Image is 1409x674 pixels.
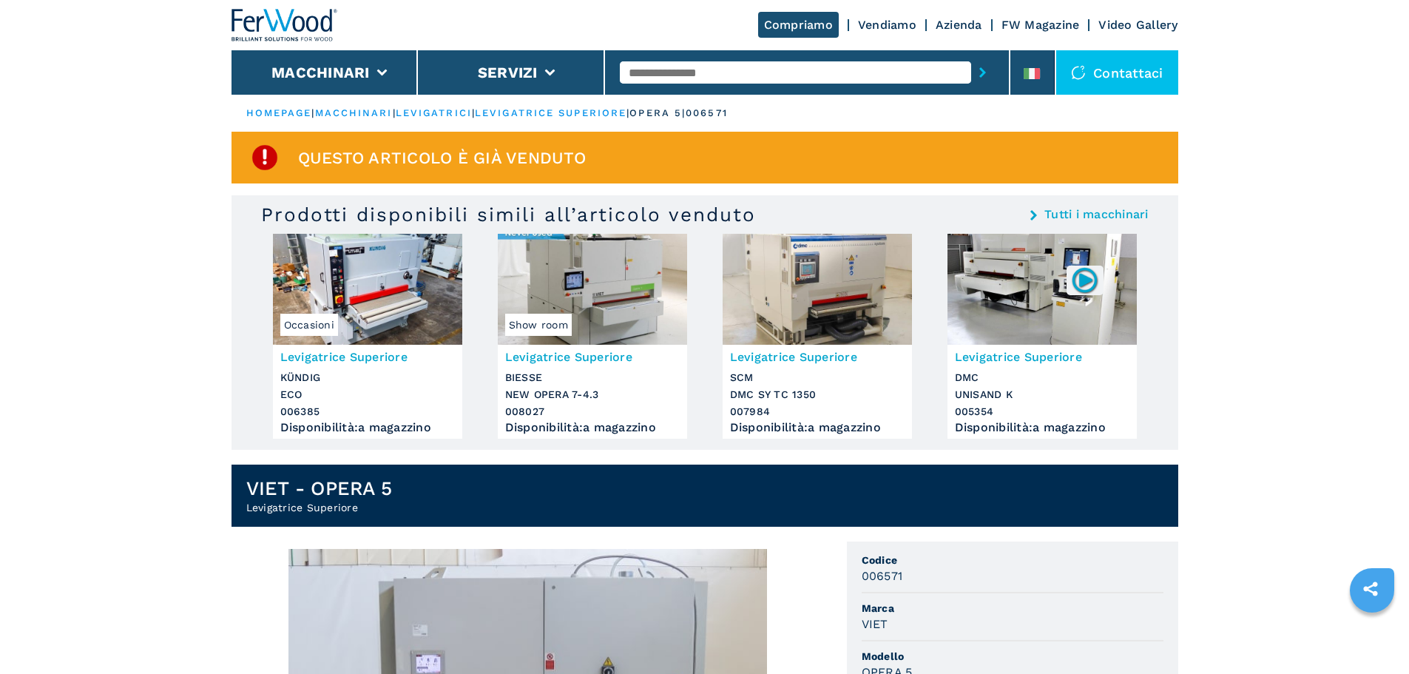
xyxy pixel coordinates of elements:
[955,348,1129,365] h3: Levigatrice Superiore
[280,369,455,420] h3: KÜNDIG ECO 006385
[472,107,475,118] span: |
[273,234,462,439] a: Levigatrice Superiore KÜNDIG ECOOccasioniLevigatrice SuperioreKÜNDIGECO006385Disponibilità:a maga...
[862,616,888,633] h3: VIET
[232,9,338,41] img: Ferwood
[971,55,994,90] button: submit-button
[626,107,629,118] span: |
[280,348,455,365] h3: Levigatrice Superiore
[1001,18,1080,32] a: FW Magazine
[280,424,455,431] div: Disponibilità : a magazzino
[1098,18,1177,32] a: Video Gallery
[629,107,686,120] p: opera 5 |
[947,234,1137,439] a: Levigatrice Superiore DMC UNISAND K005354Levigatrice SuperioreDMCUNISAND K005354Disponibilità:a m...
[271,64,370,81] button: Macchinari
[1346,607,1398,663] iframe: Chat
[505,424,680,431] div: Disponibilità : a magazzino
[858,18,916,32] a: Vendiamo
[246,107,312,118] a: HOMEPAGE
[862,567,903,584] h3: 006571
[311,107,314,118] span: |
[862,649,1163,664] span: Modello
[246,500,393,515] h2: Levigatrice Superiore
[273,234,462,345] img: Levigatrice Superiore KÜNDIG ECO
[246,476,393,500] h1: VIET - OPERA 5
[261,203,756,226] h3: Prodotti disponibili simili all’articolo venduto
[505,348,680,365] h3: Levigatrice Superiore
[862,553,1163,567] span: Codice
[280,314,338,336] span: Occasioni
[250,143,280,172] img: SoldProduct
[862,601,1163,616] span: Marca
[1070,266,1099,294] img: 005354
[758,12,839,38] a: Compriamo
[936,18,982,32] a: Azienda
[730,348,905,365] h3: Levigatrice Superiore
[315,107,393,118] a: macchinari
[505,369,680,420] h3: BIESSE NEW OPERA 7-4.3 008027
[723,234,912,439] a: Levigatrice Superiore SCM DMC SY TC 1350Levigatrice SuperioreSCMDMC SY TC 1350007984Disponibilità...
[498,234,687,345] img: Levigatrice Superiore BIESSE NEW OPERA 7-4.3
[505,314,572,336] span: Show room
[1056,50,1178,95] div: Contattaci
[396,107,472,118] a: levigatrici
[498,234,687,439] a: Levigatrice Superiore BIESSE NEW OPERA 7-4.3Show roomLevigatrice SuperioreBIESSENEW OPERA 7-4.300...
[723,234,912,345] img: Levigatrice Superiore SCM DMC SY TC 1350
[298,149,586,166] span: Questo articolo è già venduto
[686,107,728,120] p: 006571
[478,64,538,81] button: Servizi
[730,369,905,420] h3: SCM DMC SY TC 1350 007984
[475,107,626,118] a: levigatrice superiore
[955,424,1129,431] div: Disponibilità : a magazzino
[1352,570,1389,607] a: sharethis
[1044,209,1149,220] a: Tutti i macchinari
[947,234,1137,345] img: Levigatrice Superiore DMC UNISAND K
[393,107,396,118] span: |
[955,369,1129,420] h3: DMC UNISAND K 005354
[1071,65,1086,80] img: Contattaci
[730,424,905,431] div: Disponibilità : a magazzino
